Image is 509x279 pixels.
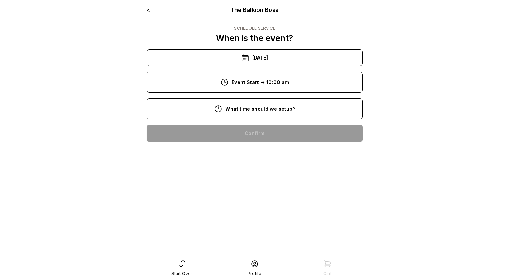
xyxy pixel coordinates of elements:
[323,271,332,277] div: Cart
[190,6,319,14] div: The Balloon Boss
[216,33,293,44] p: When is the event?
[171,271,192,277] div: Start Over
[216,26,293,31] div: Schedule Service
[147,6,150,13] a: <
[147,49,363,66] div: [DATE]
[248,271,261,277] div: Profile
